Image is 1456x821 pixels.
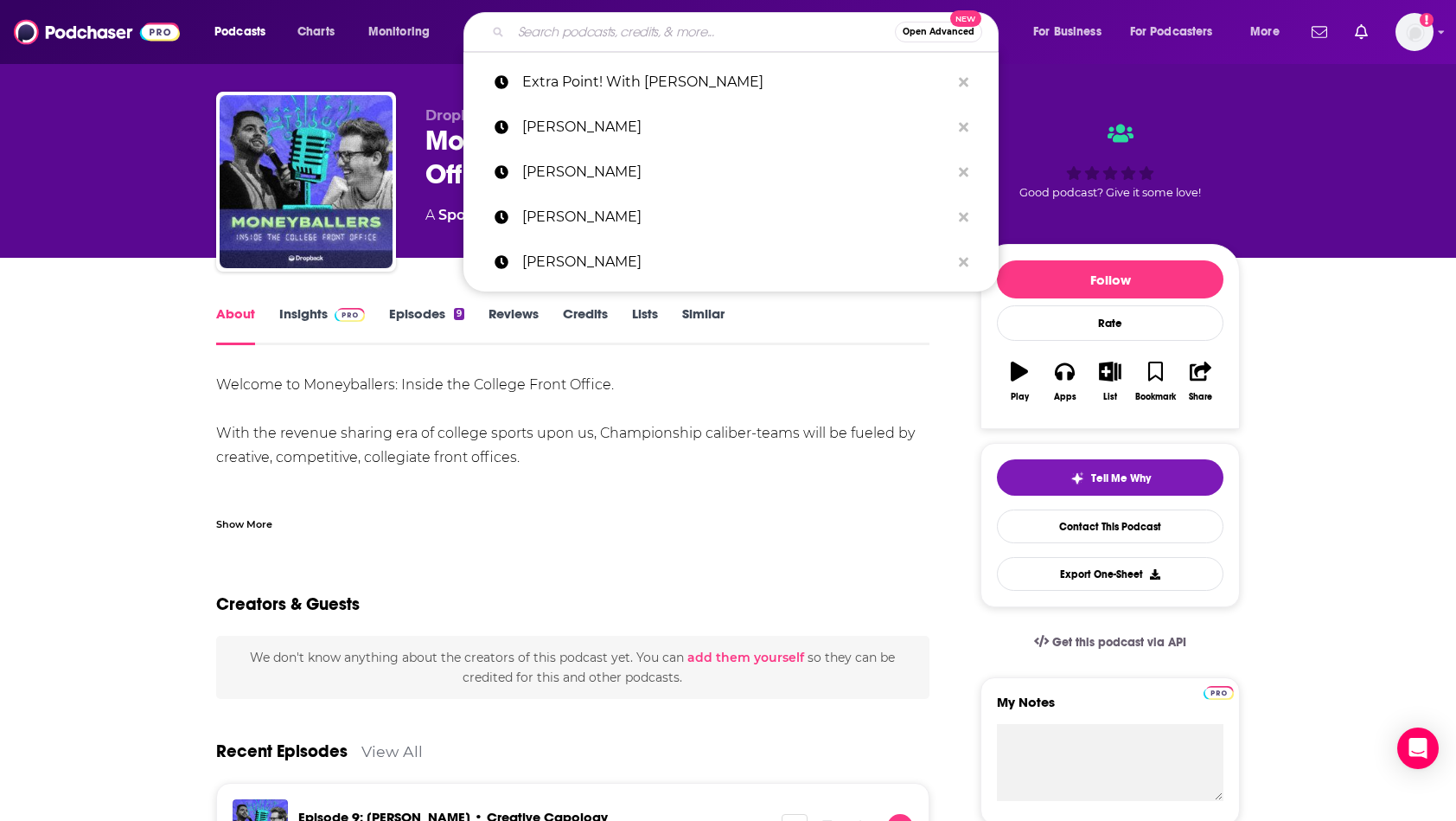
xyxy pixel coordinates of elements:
p: Extra Point! With Phil Jones [522,60,950,105]
span: Dropback [425,107,496,124]
a: Reviews [489,305,539,345]
h2: Creators & Guests [216,593,360,615]
a: Show notifications dropdown [1348,17,1375,47]
a: InsightsPodchaser Pro [279,305,365,345]
a: Recent Episodes [216,741,348,762]
a: Pro website [1204,683,1234,700]
button: Bookmark [1133,350,1178,413]
a: Sports [438,207,484,223]
div: Bookmark [1135,392,1176,402]
img: Podchaser Pro [335,308,365,322]
span: For Podcasters [1130,20,1213,44]
svg: Add a profile image [1420,13,1434,27]
button: open menu [1021,18,1123,46]
a: Lists [632,305,658,345]
p: Russell Dorsey [522,240,950,285]
a: Extra Point! With [PERSON_NAME] [463,60,999,105]
span: For Business [1033,20,1102,44]
a: [PERSON_NAME] [463,150,999,195]
div: Share [1189,392,1212,402]
a: [PERSON_NAME] [463,240,999,285]
div: Play [1011,392,1029,402]
span: We don't know anything about the creators of this podcast yet . You can so they can be credited f... [250,650,895,684]
button: open menu [202,18,288,46]
p: Dan Wolken [522,105,950,150]
button: open menu [356,18,452,46]
span: Logged in as dkcsports [1395,13,1434,51]
button: Play [997,350,1042,413]
a: [PERSON_NAME] [463,195,999,240]
div: Welcome to Moneyballers: Inside the College Front Office. With the revenue sharing era of college... [216,373,929,567]
img: Podchaser Pro [1204,686,1234,700]
span: Podcasts [214,20,265,44]
a: Similar [682,305,725,345]
span: More [1250,20,1280,44]
div: Open Intercom Messenger [1397,728,1439,769]
button: open menu [1238,18,1301,46]
div: List [1103,392,1117,402]
button: Apps [1042,350,1087,413]
a: Charts [286,18,345,46]
button: List [1088,350,1133,413]
span: Get this podcast via API [1052,635,1186,650]
button: open menu [1119,18,1238,46]
div: 9 [454,308,464,320]
img: Podchaser - Follow, Share and Rate Podcasts [14,16,180,48]
p: Jay Busbee [522,195,950,240]
button: Follow [997,260,1223,298]
a: Show notifications dropdown [1305,17,1334,47]
div: Apps [1054,392,1076,402]
input: Search podcasts, credits, & more... [511,18,895,46]
p: Cassandra Negley [522,150,950,195]
div: Rate [997,305,1223,341]
button: Show profile menu [1395,13,1434,51]
a: View All [361,742,423,760]
img: User Profile [1395,13,1434,51]
a: Get this podcast via API [1020,621,1200,664]
span: Monitoring [368,20,430,44]
button: Share [1178,350,1223,413]
button: add them yourself [687,651,804,664]
span: Good podcast? Give it some love! [1019,186,1201,199]
span: New [950,10,981,27]
div: A podcast [425,205,540,226]
a: [PERSON_NAME] [463,105,999,150]
button: Open AdvancedNew [895,22,982,42]
span: Tell Me Why [1091,471,1151,485]
img: tell me why sparkle [1070,471,1084,485]
a: Episodes9 [389,305,464,345]
div: Good podcast? Give it some love! [980,107,1240,215]
a: About [216,305,255,345]
img: Moneyballers: Inside the College Front Office [220,95,393,268]
button: tell me why sparkleTell Me Why [997,459,1223,496]
a: Credits [563,305,608,345]
label: My Notes [997,694,1223,724]
a: Contact This Podcast [997,510,1223,543]
span: Charts [297,20,335,44]
div: Search podcasts, credits, & more... [480,12,1015,52]
button: Export One-Sheet [997,557,1223,591]
span: Open Advanced [903,28,974,36]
